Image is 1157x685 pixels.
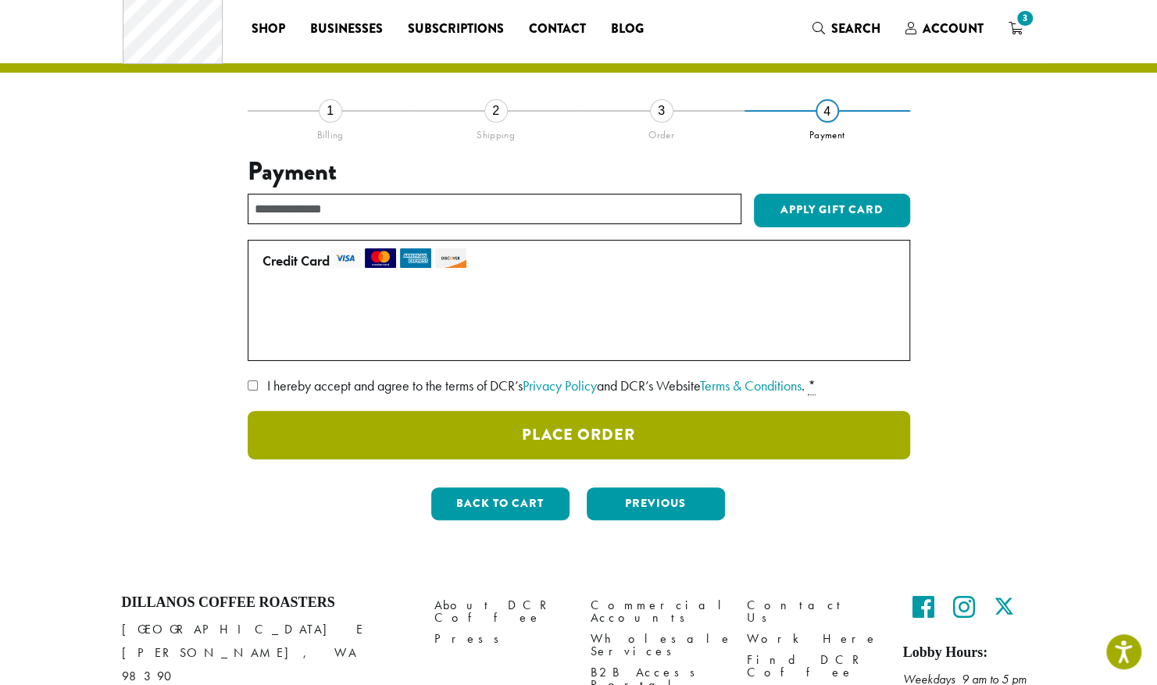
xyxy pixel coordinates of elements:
div: Order [579,123,745,141]
a: Shop [239,16,298,41]
button: Previous [587,487,725,520]
a: Search [800,16,893,41]
a: Press [434,628,567,649]
div: Payment [745,123,910,141]
img: discover [435,248,466,268]
div: 2 [484,99,508,123]
h3: Payment [248,157,910,187]
img: visa [330,248,361,268]
a: Wholesale Services [591,628,723,662]
div: Billing [248,123,413,141]
div: Shipping [413,123,579,141]
abbr: required [808,376,816,395]
label: Credit Card [262,248,889,273]
a: Find DCR Coffee [747,650,880,683]
span: Subscriptions [408,20,504,39]
a: Work Here [747,628,880,649]
div: 1 [319,99,342,123]
a: Privacy Policy [523,376,597,394]
span: Businesses [310,20,383,39]
span: Shop [252,20,285,39]
button: Place Order [248,411,910,459]
span: 3 [1014,8,1035,29]
img: amex [400,248,431,268]
span: I hereby accept and agree to the terms of DCR’s and DCR’s Website . [267,376,805,394]
h4: Dillanos Coffee Roasters [122,594,411,612]
a: Commercial Accounts [591,594,723,628]
button: Back to cart [431,487,570,520]
a: Contact Us [747,594,880,628]
div: 3 [650,99,673,123]
button: Apply Gift Card [754,194,910,228]
h5: Lobby Hours: [903,644,1036,662]
span: Blog [611,20,644,39]
div: 4 [816,99,839,123]
span: Contact [529,20,586,39]
input: I hereby accept and agree to the terms of DCR’sPrivacy Policyand DCR’s WebsiteTerms & Conditions. * [248,380,258,391]
span: Account [923,20,984,37]
span: Search [831,20,880,37]
img: mastercard [365,248,396,268]
a: Terms & Conditions [700,376,802,394]
a: About DCR Coffee [434,594,567,628]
